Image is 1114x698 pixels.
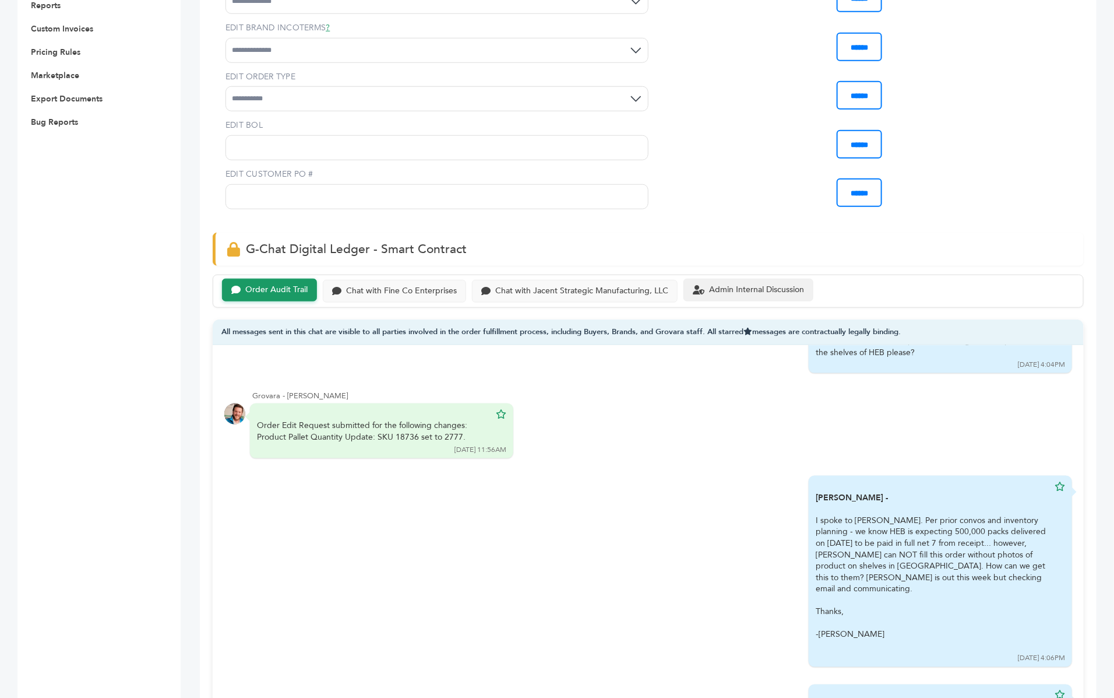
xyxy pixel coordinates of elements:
[225,71,648,83] label: EDIT ORDER TYPE
[225,169,648,180] label: EDIT CUSTOMER PO #
[816,606,1049,618] div: Thanks,
[816,629,1049,641] div: -[PERSON_NAME]
[816,515,1049,652] div: I spoke to [PERSON_NAME]. Per prior convos and inventory planning - we know HEB is expecting 500,...
[495,286,668,296] div: Chat with Jacent Strategic Manufacturing, LLC
[31,23,93,34] a: Custom Invoices
[31,117,78,128] a: Bug Reports
[346,286,457,296] div: Chat with Fine Co Enterprises
[246,241,467,258] span: G-Chat Digital Ledger - Smart Contract
[816,492,888,503] b: [PERSON_NAME] -
[257,420,490,443] div: Order Edit Request submitted for the following changes: Product Pallet Quantity Update: SKU 18736...
[454,445,506,455] div: [DATE] 11:56AM
[709,285,804,295] div: Admin Internal Discussion
[213,320,1084,346] div: All messages sent in this chat are visible to all parties involved in the order fulfillment proce...
[31,93,103,104] a: Export Documents
[1018,360,1065,370] div: [DATE] 4:04PM
[252,391,1072,401] div: Grovara - [PERSON_NAME]
[225,120,648,131] label: EDIT BOL
[326,22,330,33] a: ?
[225,22,648,34] label: EDIT BRAND INCOTERMS
[245,285,308,295] div: Order Audit Trail
[31,47,80,58] a: Pricing Rules
[31,70,79,81] a: Marketplace
[1018,654,1065,664] div: [DATE] 4:06PM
